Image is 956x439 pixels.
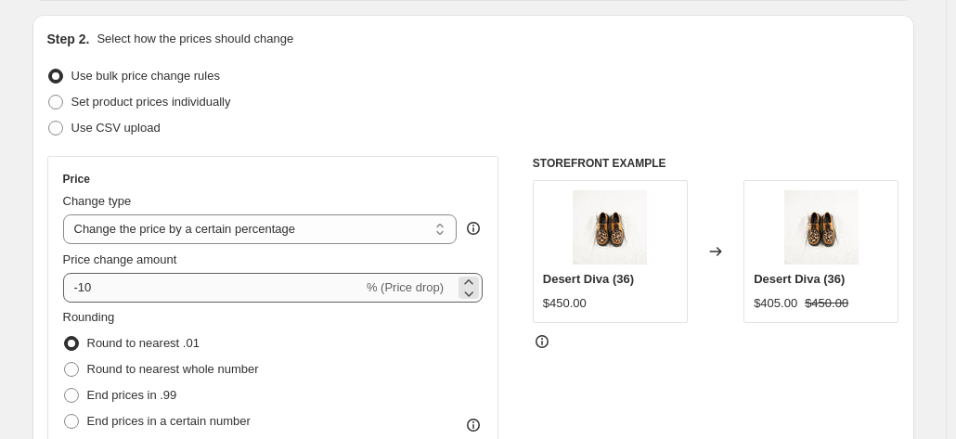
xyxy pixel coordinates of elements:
[87,414,251,428] span: End prices in a certain number
[71,69,220,83] span: Use bulk price change rules
[367,280,444,294] span: % (Price drop)
[87,336,200,350] span: Round to nearest .01
[805,294,848,313] strike: $450.00
[87,362,259,376] span: Round to nearest whole number
[97,30,293,48] p: Select how the prices should change
[71,95,231,109] span: Set product prices individually
[63,273,363,303] input: -15
[63,252,177,266] span: Price change amount
[63,172,90,187] h3: Price
[71,121,161,135] span: Use CSV upload
[754,294,797,313] div: $405.00
[543,294,587,313] div: $450.00
[464,219,483,238] div: help
[573,190,647,265] img: photos-1_80x.jpg
[47,30,90,48] h2: Step 2.
[63,194,132,208] span: Change type
[87,388,177,402] span: End prices in .99
[543,272,634,286] span: Desert Diva (36)
[533,156,899,171] h6: STOREFRONT EXAMPLE
[63,310,115,324] span: Rounding
[754,272,845,286] span: Desert Diva (36)
[784,190,859,265] img: photos-1_80x.jpg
